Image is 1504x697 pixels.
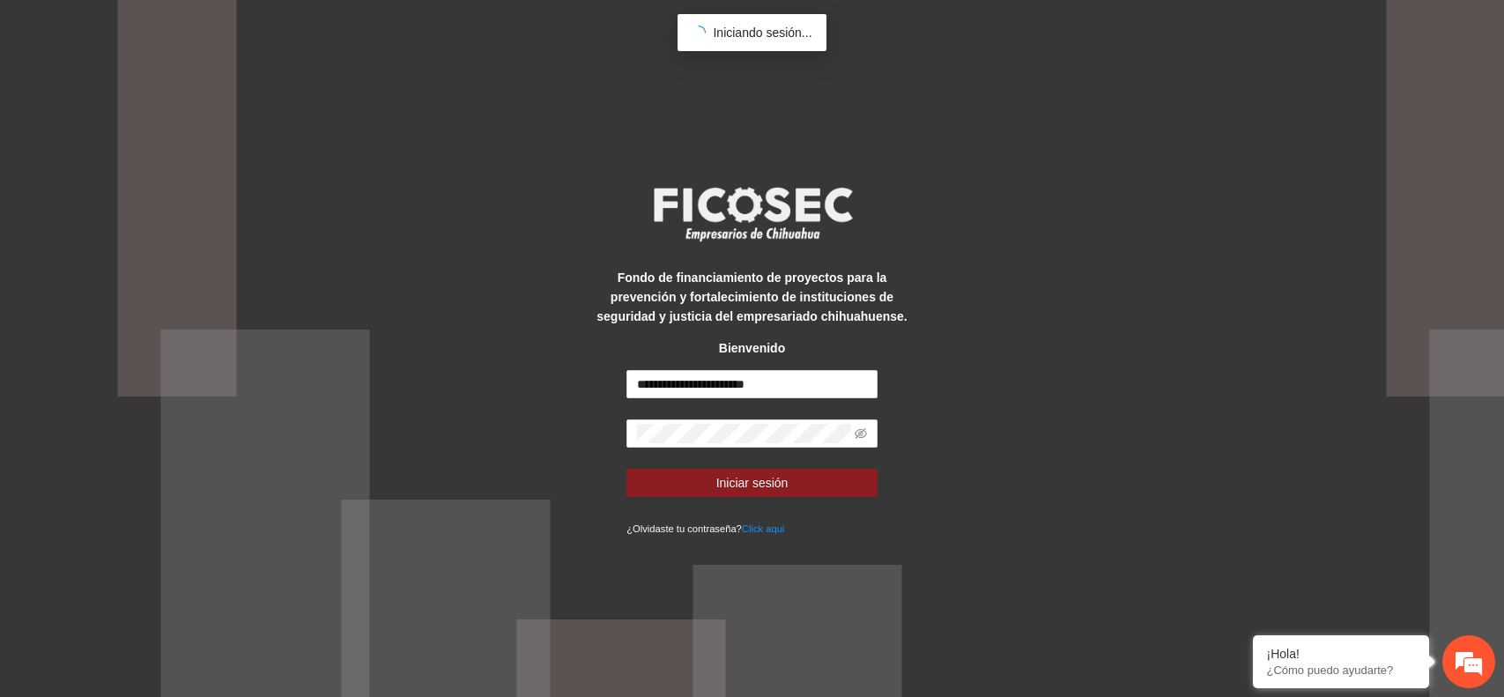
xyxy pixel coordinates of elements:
img: logo [642,182,863,247]
span: eye-invisible [855,427,867,440]
strong: Bienvenido [719,341,785,355]
span: loading [692,25,708,41]
small: ¿Olvidaste tu contraseña? [626,523,784,534]
a: Click aqui [742,523,785,534]
strong: Fondo de financiamiento de proyectos para la prevención y fortalecimiento de instituciones de seg... [596,271,907,323]
span: Iniciando sesión... [713,26,811,40]
span: Iniciar sesión [716,473,789,493]
div: ¡Hola! [1266,647,1416,661]
button: Iniciar sesión [626,469,878,497]
p: ¿Cómo puedo ayudarte? [1266,664,1416,677]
